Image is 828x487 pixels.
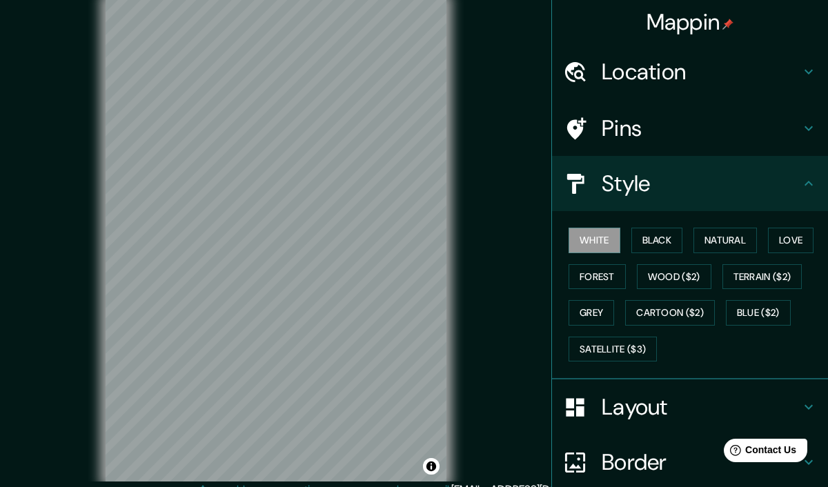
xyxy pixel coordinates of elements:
div: Style [552,156,828,211]
button: Black [631,228,683,253]
button: Forest [569,264,626,290]
h4: Location [602,58,800,86]
div: Pins [552,101,828,156]
button: Blue ($2) [726,300,791,326]
button: Wood ($2) [637,264,711,290]
button: Cartoon ($2) [625,300,715,326]
button: Natural [693,228,757,253]
button: Terrain ($2) [722,264,802,290]
h4: Layout [602,393,800,421]
button: Grey [569,300,614,326]
h4: Style [602,170,800,197]
img: pin-icon.png [722,19,733,30]
button: Toggle attribution [423,458,440,475]
button: Love [768,228,814,253]
button: Satellite ($3) [569,337,657,362]
h4: Border [602,448,800,476]
h4: Pins [602,115,800,142]
iframe: Help widget launcher [705,433,813,472]
h4: Mappin [647,8,734,36]
div: Layout [552,379,828,435]
div: Location [552,44,828,99]
button: White [569,228,620,253]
